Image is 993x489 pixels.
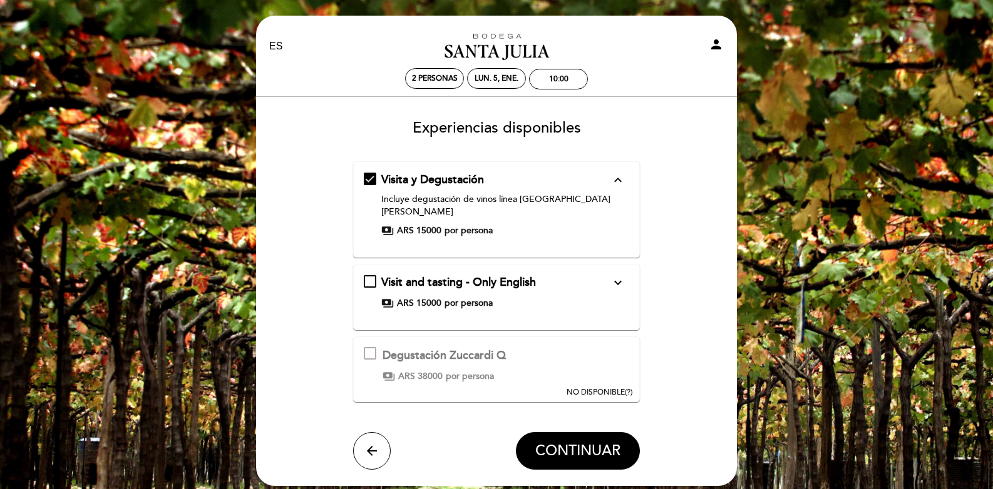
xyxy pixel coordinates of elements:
div: Incluye degustación de vinos línea [GEOGRAPHIC_DATA][PERSON_NAME] [381,193,611,218]
span: CONTINUAR [535,442,620,460]
span: por persona [445,224,493,237]
a: Bodega Santa [PERSON_NAME] [418,29,575,64]
span: ARS 15000 [397,297,441,310]
span: ARS 38000 [398,370,443,383]
span: por persona [446,370,494,383]
span: NO DISPONIBLE [567,388,625,397]
button: arrow_back [353,432,391,470]
span: payments [383,370,395,383]
span: payments [381,224,394,237]
span: payments [381,297,394,310]
span: 2 personas [412,74,458,83]
span: Visita y Degustación [381,173,484,186]
button: expand_less [607,172,629,188]
span: Experiencias disponibles [413,119,581,137]
div: 10:00 [549,74,569,84]
button: person [709,37,724,56]
i: arrow_back [364,443,379,458]
button: expand_more [607,275,629,291]
div: lun. 5, ene. [475,74,518,83]
i: expand_less [610,173,625,188]
button: CONTINUAR [516,432,640,470]
md-checkbox: Visita y Degustación expand_more Incluye degustación de vinos línea Santa Julia payments ARS 1500... [364,172,630,237]
button: NO DISPONIBLE(?) [563,337,636,398]
div: (?) [567,387,632,398]
span: ARS 15000 [397,224,441,237]
i: expand_more [610,275,625,290]
span: por persona [445,297,493,310]
md-checkbox: Visit and tasting - Only English expand_more Incluye degustación de vinos línea Santa Julia payme... [364,275,630,310]
span: Visit and tasting - Only English [381,275,536,289]
div: Degustación Zuccardi Q [383,348,506,364]
i: person [709,37,724,52]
